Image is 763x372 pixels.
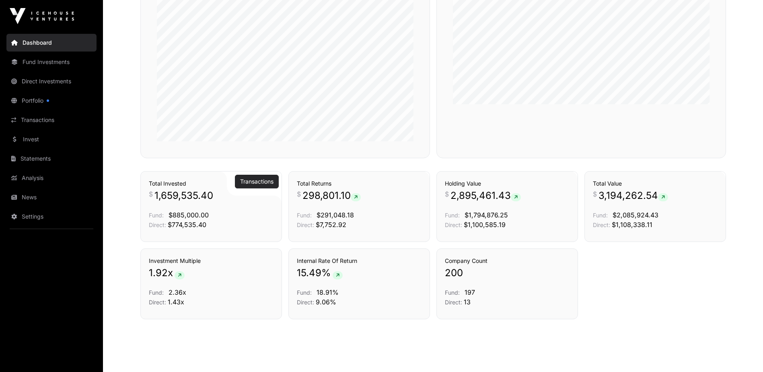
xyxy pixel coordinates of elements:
iframe: Chat Widget [723,333,763,372]
span: 13 [464,298,471,306]
span: Direct: [593,221,610,228]
span: 1.92 [149,267,168,279]
a: Analysis [6,169,97,187]
span: 18.91% [317,288,339,296]
span: $ [445,189,449,199]
span: Direct: [149,221,166,228]
h3: Company Count [445,257,570,265]
span: Direct: [297,299,314,306]
h3: Total Value [593,180,718,188]
span: $7,752.92 [316,221,346,229]
span: Fund: [593,212,608,219]
span: 15.49 [297,267,321,279]
a: Statements [6,150,97,167]
span: Direct: [445,299,462,306]
span: $ [149,189,153,199]
span: $2,085,924.43 [613,211,658,219]
span: 9.06% [316,298,336,306]
a: Dashboard [6,34,97,52]
span: 2.36x [169,288,186,296]
span: 1.43x [168,298,184,306]
span: Fund: [445,289,460,296]
h3: Total Invested [149,180,274,188]
h3: Total Returns [297,180,422,188]
span: 298,801.10 [302,189,361,202]
span: $1,108,338.11 [612,221,652,229]
span: Fund: [149,289,164,296]
a: News [6,188,97,206]
span: x [168,267,173,279]
span: 1,659,535.40 [154,189,213,202]
span: 2,895,461.43 [450,189,521,202]
span: 3,194,262.54 [598,189,668,202]
a: Transactions [240,178,274,186]
h3: Holding Value [445,180,570,188]
span: % [321,267,331,279]
a: Portfolio [6,92,97,110]
span: 200 [445,267,463,279]
span: $ [593,189,597,199]
button: Transactions [235,175,279,188]
span: $291,048.18 [317,211,354,219]
span: $885,000.00 [169,211,209,219]
a: Fund Investments [6,53,97,71]
span: Direct: [149,299,166,306]
span: $ [297,189,301,199]
span: Direct: [445,221,462,228]
span: $774,535.40 [168,221,206,229]
span: $1,100,585.19 [464,221,506,229]
span: Direct: [297,221,314,228]
span: Fund: [297,212,312,219]
a: Invest [6,130,97,148]
a: Settings [6,208,97,225]
span: 197 [465,288,475,296]
span: Fund: [149,212,164,219]
h3: Internal Rate Of Return [297,257,422,265]
h3: Investment Multiple [149,257,274,265]
span: Fund: [297,289,312,296]
a: Transactions [6,111,97,129]
span: Fund: [445,212,460,219]
span: $1,794,876.25 [465,211,508,219]
img: Icehouse Ventures Logo [10,8,74,24]
a: Direct Investments [6,72,97,90]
